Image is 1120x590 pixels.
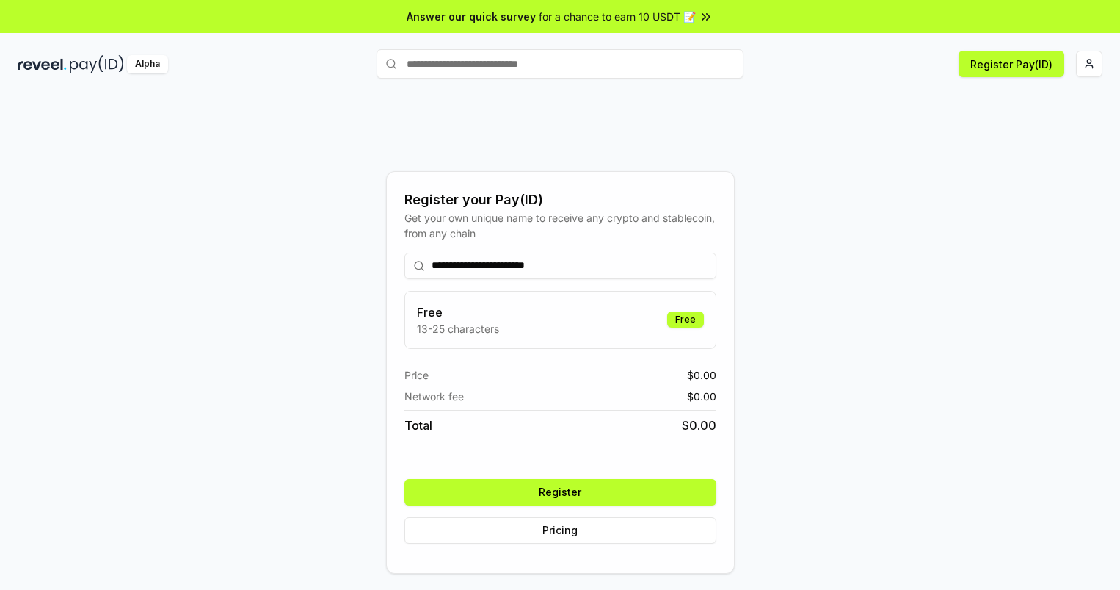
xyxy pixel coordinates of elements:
[667,312,704,328] div: Free
[404,479,716,506] button: Register
[404,517,716,544] button: Pricing
[404,417,432,434] span: Total
[404,190,716,210] div: Register your Pay(ID)
[404,210,716,241] div: Get your own unique name to receive any crypto and stablecoin, from any chain
[127,55,168,73] div: Alpha
[70,55,124,73] img: pay_id
[404,389,464,404] span: Network fee
[539,9,696,24] span: for a chance to earn 10 USDT 📝
[682,417,716,434] span: $ 0.00
[18,55,67,73] img: reveel_dark
[417,303,499,321] h3: Free
[687,367,716,383] span: $ 0.00
[687,389,716,404] span: $ 0.00
[404,367,429,383] span: Price
[407,9,536,24] span: Answer our quick survey
[959,51,1064,77] button: Register Pay(ID)
[417,321,499,337] p: 13-25 characters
